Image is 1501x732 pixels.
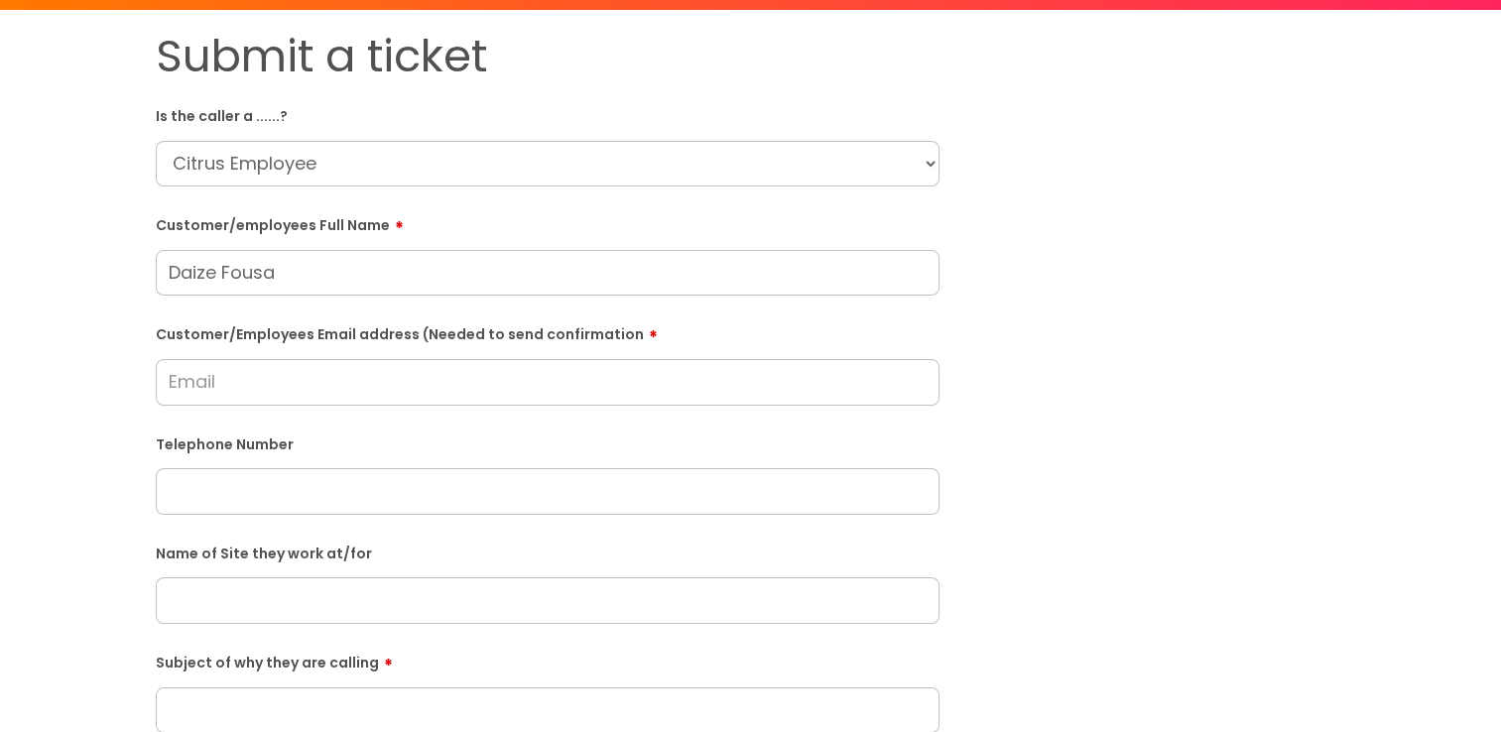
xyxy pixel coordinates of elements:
label: Name of Site they work at/for [156,542,939,562]
input: Email [156,359,939,405]
label: Customer/Employees Email address (Needed to send confirmation [156,319,939,343]
label: Customer/employees Full Name [156,210,939,234]
h1: Submit a ticket [156,30,939,83]
label: Is the caller a ......? [156,104,939,125]
label: Telephone Number [156,432,939,453]
label: Subject of why they are calling [156,648,939,671]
